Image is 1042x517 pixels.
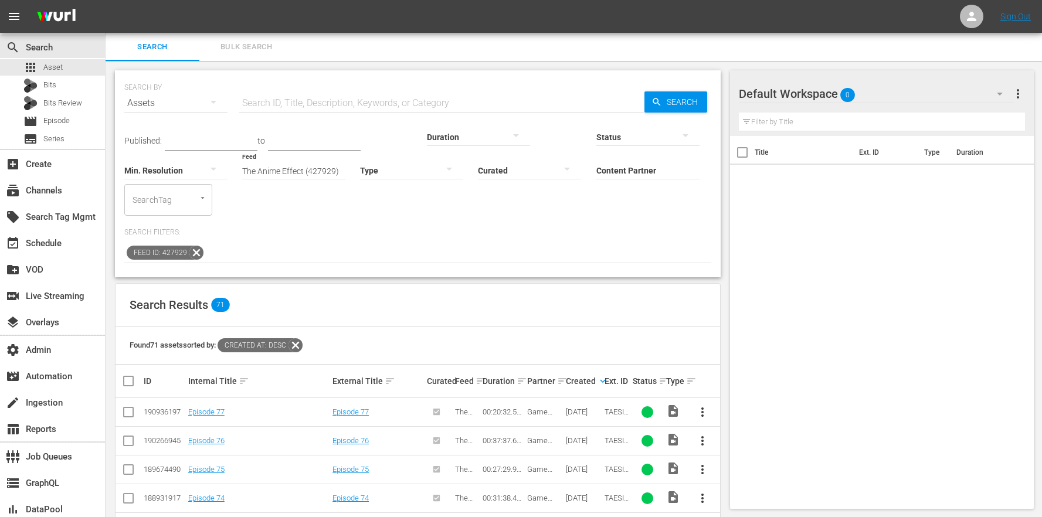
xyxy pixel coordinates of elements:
p: Search Filters: [124,227,711,237]
span: Schedule [6,236,20,250]
span: menu [7,9,21,23]
span: TAESIM0075 [605,465,629,482]
div: External Title [332,374,423,388]
span: more_vert [1011,87,1025,101]
div: Curated [427,376,451,386]
span: more_vert [695,462,710,477]
span: Video [666,490,680,504]
span: Found 71 assets sorted by: [130,341,303,349]
div: Ext. ID [605,376,629,386]
span: Video [666,433,680,447]
span: Search [6,40,20,55]
span: sort [517,376,527,386]
button: more_vert [1011,80,1025,108]
span: The Anime Effect [455,436,477,462]
a: Sign Out [1000,12,1031,21]
div: 189674490 [144,465,185,474]
span: Asset [43,62,63,73]
span: Overlays [6,315,20,329]
span: sort [557,376,568,386]
span: Bits [43,79,56,91]
div: ID [144,376,185,386]
span: more_vert [695,491,710,505]
button: Search [644,91,707,113]
span: Video [666,404,680,418]
div: Duration [483,374,524,388]
div: 190266945 [144,436,185,445]
span: Bulk Search [206,40,286,54]
span: Asset [23,60,38,74]
div: Internal Title [188,374,329,388]
th: Ext. ID [852,136,917,169]
span: TAESIM0077 [605,407,629,425]
a: Episode 75 [332,465,369,474]
div: 188931917 [144,494,185,502]
div: [DATE] [566,465,601,474]
div: Created [566,374,601,388]
span: The Anime Effect [455,407,477,434]
div: 00:20:32.553 [483,407,524,416]
span: keyboard_arrow_down [598,376,608,386]
span: Series [23,132,38,146]
div: Bits [23,79,38,93]
div: Partner [527,374,562,388]
span: Admin [6,343,20,357]
span: sort [239,376,249,386]
div: Status [633,374,663,388]
span: to [257,136,265,145]
span: Video [666,461,680,475]
button: more_vert [688,484,717,512]
span: VOD [6,263,20,277]
span: Create [6,157,20,171]
div: Feed [455,374,479,388]
button: more_vert [688,427,717,455]
a: Episode 74 [188,494,225,502]
a: Episode 74 [332,494,369,502]
span: DataPool [6,502,20,516]
a: Episode 75 [188,465,225,474]
a: Episode 77 [332,407,369,416]
span: TAESIM0074 [605,494,629,511]
span: Episode [43,115,70,127]
a: Episode 77 [188,407,225,416]
button: more_vert [688,455,717,484]
span: Search [113,40,192,54]
img: ans4CAIJ8jUAAAAAAAAAAAAAAAAAAAAAAAAgQb4GAAAAAAAAAAAAAAAAAAAAAAAAJMjXAAAAAAAAAAAAAAAAAAAAAAAAgAT5G... [28,3,84,30]
span: 71 [211,298,230,312]
span: Feed ID: 427929 [127,246,189,260]
div: [DATE] [566,436,601,445]
span: Automation [6,369,20,383]
div: Type [666,374,685,388]
div: 190936197 [144,407,185,416]
span: Episode [23,114,38,128]
div: [DATE] [566,494,601,502]
a: Episode 76 [332,436,369,445]
span: Channels [6,183,20,198]
span: GraphQL [6,476,20,490]
span: Game Show Network [527,465,555,491]
span: Game Show Network [527,436,555,462]
th: Duration [949,136,1020,169]
span: Created At: desc [218,338,288,352]
span: Ingestion [6,396,20,410]
span: Live Streaming [6,289,20,303]
div: [DATE] [566,407,601,416]
span: sort [385,376,395,386]
span: Published: [124,136,162,145]
th: Type [917,136,949,169]
span: Job Queues [6,450,20,464]
span: Reports [6,422,20,436]
span: more_vert [695,434,710,448]
span: 0 [840,83,855,107]
div: 00:37:37.622 [483,436,524,445]
span: Search [662,91,707,113]
span: TAESIM0076 [605,436,629,454]
button: Open [197,192,208,203]
th: Title [755,136,853,169]
span: Game Show Network [527,407,555,434]
div: 00:31:38.430 [483,494,524,502]
span: The Anime Effect [455,465,477,491]
span: Search Results [130,298,208,312]
span: sort [476,376,486,386]
button: more_vert [688,398,717,426]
